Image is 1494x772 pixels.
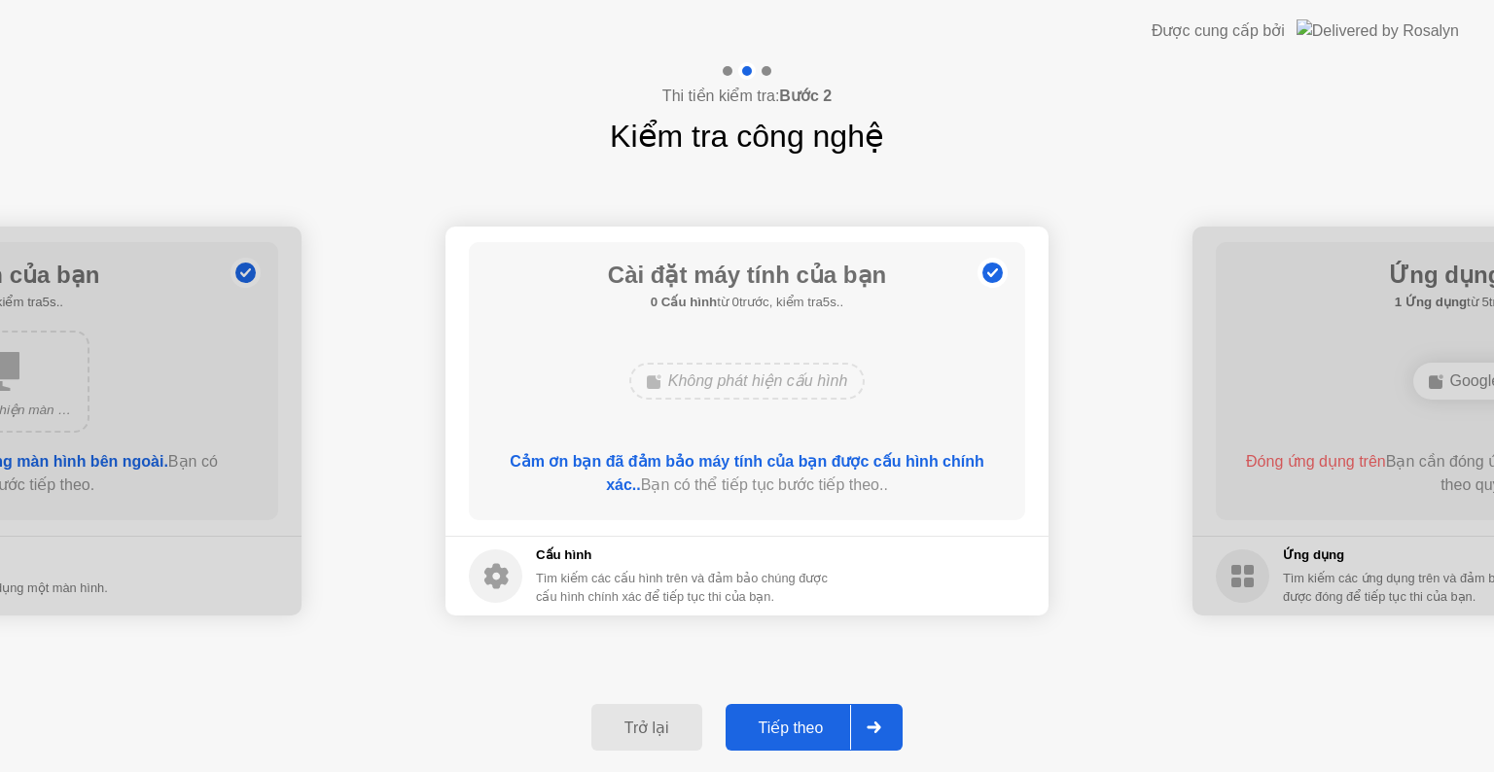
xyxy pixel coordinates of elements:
div: Tìm kiếm các cấu hình trên và đảm bảo chúng được cấu hình chính xác để tiếp tục thi của bạn. [536,569,831,606]
h4: Thi tiền kiểm tra: [662,85,832,108]
div: Không phát hiện cấu hình [629,363,866,400]
div: Bạn có thể tiếp tục bước tiếp theo.. [497,450,998,497]
button: Tiếp theo [726,704,904,751]
h5: từ 0trước, kiểm tra5s.. [608,293,886,312]
b: Bước 2 [779,88,832,104]
h1: Kiểm tra công nghệ [610,113,884,159]
b: Cảm ơn bạn đã đảm bảo máy tính của bạn được cấu hình chính xác.. [510,453,984,493]
div: Trở lại [597,719,696,737]
h1: Cài đặt máy tính của bạn [608,258,886,293]
img: Delivered by Rosalyn [1297,19,1459,42]
b: 0 Cấu hình [651,295,717,309]
div: Tiếp theo [731,719,851,737]
div: Được cung cấp bởi [1152,19,1285,43]
h5: Cấu hình [536,545,831,565]
button: Trở lại [591,704,702,751]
